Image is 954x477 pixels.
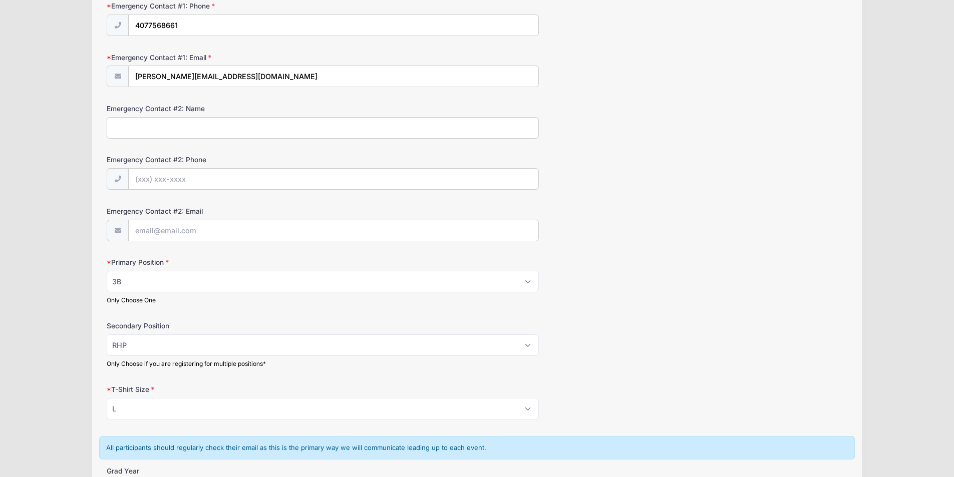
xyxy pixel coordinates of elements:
[107,321,354,331] label: Secondary Position
[107,1,354,11] label: Emergency Contact #1: Phone
[107,206,354,216] label: Emergency Contact #2: Email
[107,296,539,305] div: Only Choose One
[107,359,539,368] div: Only Choose if you are registering for multiple positions*
[107,257,354,267] label: Primary Position
[128,168,539,190] input: (xxx) xxx-xxxx
[128,15,539,36] input: (xxx) xxx-xxxx
[107,384,354,394] label: T-Shirt Size
[107,466,354,476] label: Grad Year
[107,104,354,114] label: Emergency Contact #2: Name
[107,155,354,165] label: Emergency Contact #2: Phone
[128,66,539,87] input: email@email.com
[128,220,539,241] input: email@email.com
[99,436,855,460] div: All participants should regularly check their email as this is the primary way we will communicat...
[107,53,354,63] label: Emergency Contact #1: Email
